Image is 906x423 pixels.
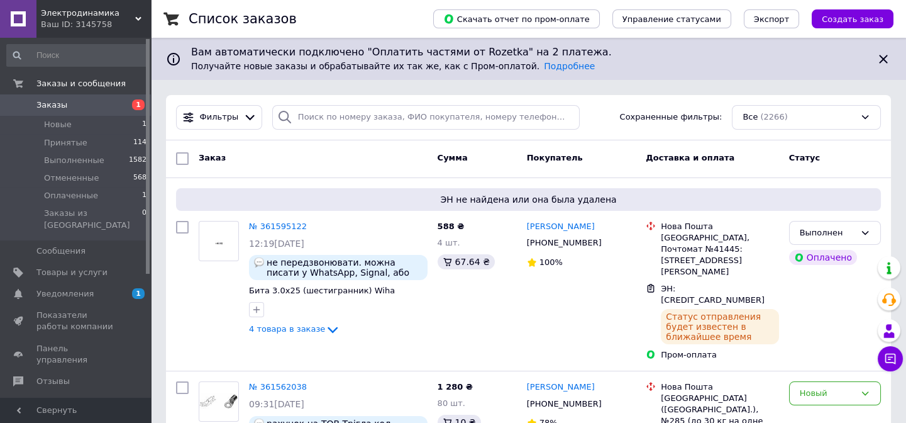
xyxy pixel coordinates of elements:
div: 67.64 ₴ [438,254,495,269]
span: 80 шт. [438,398,465,408]
div: Статус отправления будет известен в ближайшее время [661,309,778,344]
span: Сумма [438,153,468,162]
div: Нова Пошта [661,381,778,393]
span: Создать заказ [822,14,883,24]
span: Заказ [199,153,226,162]
h1: Список заказов [189,11,297,26]
span: 12:19[DATE] [249,239,304,249]
span: 1582 [129,155,146,166]
button: Чат с покупателем [878,346,903,371]
a: Фото товару [199,221,239,261]
span: 0 [142,208,146,230]
span: Выполненные [44,155,104,166]
span: 09:31[DATE] [249,399,304,409]
span: 100% [539,257,563,267]
span: ЭН: [CREDIT_CARD_NUMBER] [661,284,765,305]
div: Выполнен [800,227,855,240]
span: (2266) [760,112,787,121]
span: 588 ₴ [438,222,465,231]
div: Новый [800,387,855,400]
span: Отмененные [44,172,99,184]
a: 4 товара в заказе [249,324,340,334]
div: [PHONE_NUMBER] [524,396,604,412]
img: Фото товару [199,237,238,244]
span: 4 шт. [438,238,460,247]
input: Поиск [6,44,148,67]
a: Фото товару [199,381,239,422]
span: Получайте новые заказы и обрабатывайте их так же, как с Пром-оплатой. [191,61,595,71]
span: 1 [132,99,145,110]
a: [PERSON_NAME] [527,381,595,393]
span: 1 [142,190,146,201]
a: Бита 3.0х25 (шестигранник) Wiha [249,286,395,295]
button: Управление статусами [612,9,731,28]
a: [PERSON_NAME] [527,221,595,233]
span: Все [743,111,758,123]
span: Заказы и сообщения [36,78,126,89]
button: Экспорт [744,9,799,28]
div: [GEOGRAPHIC_DATA], Почтомат №41445: [STREET_ADDRESS][PERSON_NAME] [661,232,778,278]
span: Уведомления [36,288,94,300]
a: № 361595122 [249,222,307,231]
img: :speech_balloon: [254,257,264,268]
span: 1 [142,119,146,130]
span: Оплаченные [44,190,98,201]
span: Доставка и оплата [646,153,734,162]
span: Сообщения [36,245,86,257]
span: 1 280 ₴ [438,382,473,392]
span: Сохраненные фильтры: [620,111,722,123]
span: не передзвонювати. можна писати у WhatsApp, Signal, або на пошту [EMAIL_ADDRESS][DOMAIN_NAME] [267,257,423,278]
span: Скачать отчет по пром-оплате [443,13,590,25]
img: Фото товару [199,393,238,410]
span: Панель управления [36,343,116,366]
span: Заказы из [GEOGRAPHIC_DATA] [44,208,142,230]
span: 114 [133,137,146,149]
span: Статус [789,153,820,162]
span: ЭН не найдена или она была удалена [181,193,876,206]
span: Вам автоматически подключено "Оплатить частями от Rozetka" на 2 платежа. [191,45,866,60]
a: Создать заказ [799,14,893,23]
button: Скачать отчет по пром-оплате [433,9,600,28]
a: № 361562038 [249,382,307,392]
span: Электродинамика [41,8,135,19]
span: 4 товара в заказе [249,325,325,334]
a: Подробнее [544,61,595,71]
span: Принятые [44,137,87,149]
div: Ваш ID: 3145758 [41,19,151,30]
span: Экспорт [754,14,789,24]
input: Поиск по номеру заказа, ФИО покупателя, номеру телефона, Email, номеру накладной [272,105,580,130]
button: Создать заказ [812,9,893,28]
span: Фильтры [200,111,239,123]
span: Товары и услуги [36,267,108,278]
div: Пром-оплата [661,349,778,361]
span: Покупатель [527,153,583,162]
span: Заказы [36,99,67,111]
span: Управление статусами [622,14,721,24]
span: Показатели работы компании [36,310,116,332]
span: 1 [132,288,145,299]
span: Отзывы [36,376,70,387]
div: Нова Пошта [661,221,778,232]
div: [PHONE_NUMBER] [524,235,604,251]
span: Новые [44,119,72,130]
div: Оплачено [789,250,857,265]
span: 568 [133,172,146,184]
